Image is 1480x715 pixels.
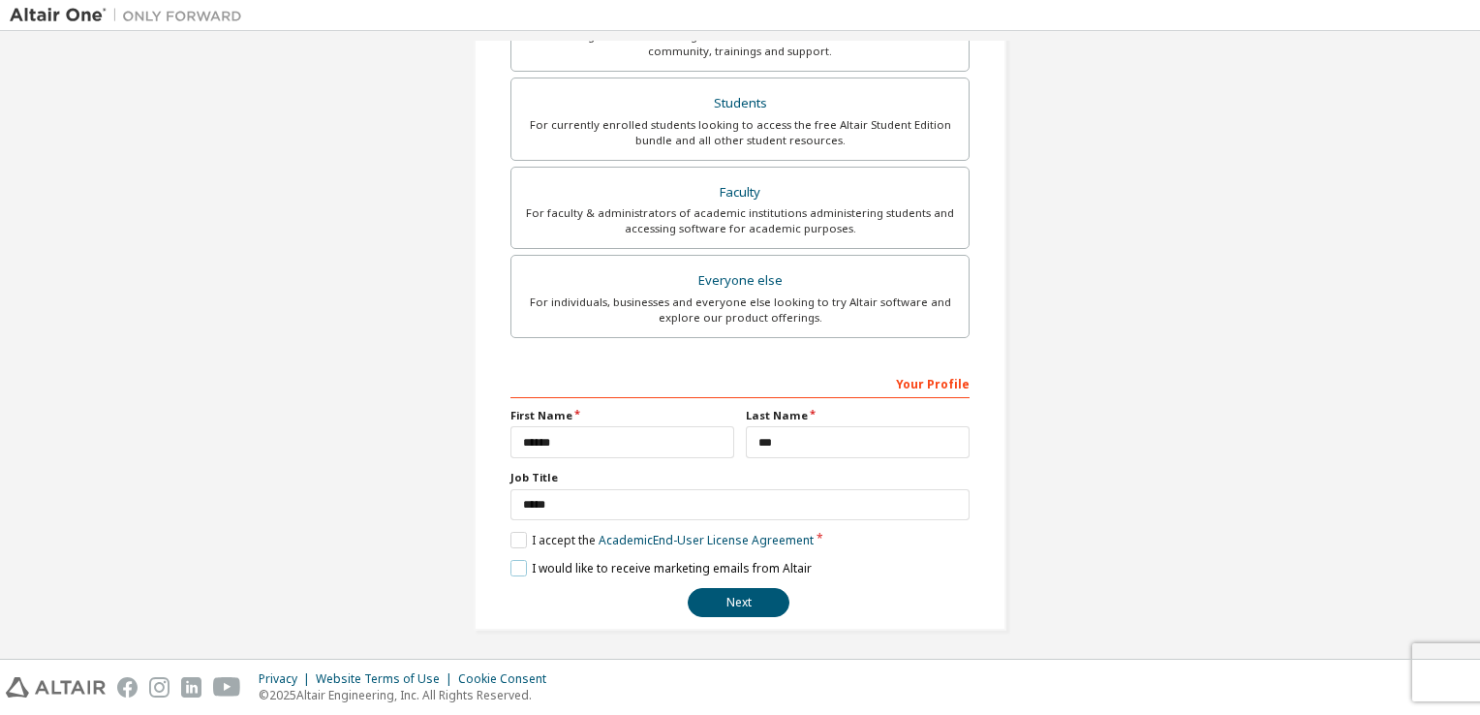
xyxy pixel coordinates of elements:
div: Everyone else [523,267,957,295]
label: First Name [510,408,734,423]
label: Job Title [510,470,970,485]
img: facebook.svg [117,677,138,698]
div: Website Terms of Use [316,671,458,687]
div: For currently enrolled students looking to access the free Altair Student Edition bundle and all ... [523,117,957,148]
p: © 2025 Altair Engineering, Inc. All Rights Reserved. [259,687,558,703]
label: I would like to receive marketing emails from Altair [510,560,812,576]
div: For faculty & administrators of academic institutions administering students and accessing softwa... [523,205,957,236]
img: altair_logo.svg [6,677,106,698]
img: Altair One [10,6,252,25]
img: youtube.svg [213,677,241,698]
img: instagram.svg [149,677,170,698]
div: For existing customers looking to access software downloads, HPC resources, community, trainings ... [523,28,957,59]
label: I accept the [510,532,814,548]
div: Students [523,90,957,117]
div: Cookie Consent [458,671,558,687]
button: Next [688,588,789,617]
div: For individuals, businesses and everyone else looking to try Altair software and explore our prod... [523,295,957,326]
label: Last Name [746,408,970,423]
img: linkedin.svg [181,677,201,698]
div: Privacy [259,671,316,687]
div: Your Profile [510,367,970,398]
a: Academic End-User License Agreement [599,532,814,548]
div: Faculty [523,179,957,206]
